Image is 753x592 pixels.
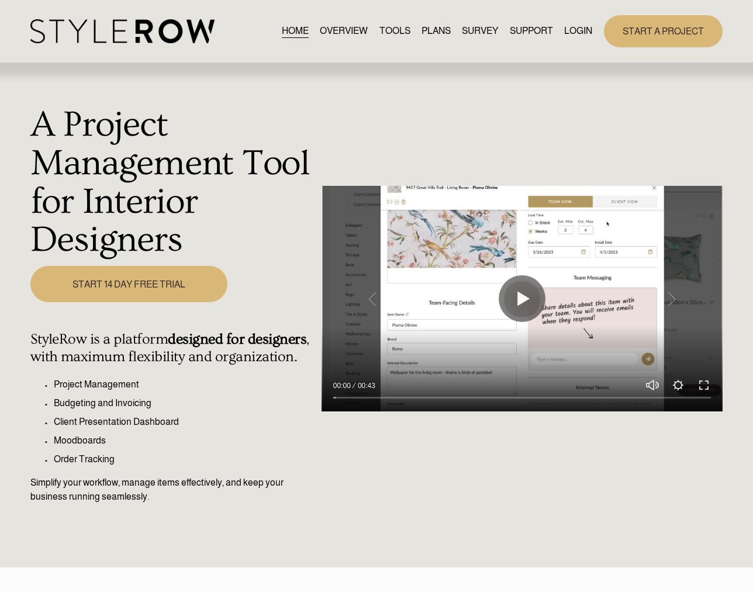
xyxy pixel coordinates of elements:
[282,23,309,39] a: HOME
[54,415,315,429] p: Client Presentation Dashboard
[54,378,315,392] p: Project Management
[54,452,315,466] p: Order Tracking
[30,476,315,504] p: Simplify your workflow, manage items effectively, and keep your business running seamlessly.
[510,23,553,39] a: folder dropdown
[510,24,553,38] span: SUPPORT
[564,23,592,39] a: LOGIN
[168,331,306,348] strong: designed for designers
[499,275,545,322] button: Play
[30,331,315,365] h4: StyleRow is a platform , with maximum flexibility and organization.
[320,23,368,39] a: OVERVIEW
[30,106,315,259] h1: A Project Management Tool for Interior Designers
[333,394,711,402] input: Seek
[333,380,354,392] div: Current time
[354,380,378,392] div: Duration
[30,19,215,43] img: StyleRow
[54,434,315,448] p: Moodboards
[54,396,315,410] p: Budgeting and Invoicing
[30,266,228,302] a: START 14 DAY FREE TRIAL
[379,23,410,39] a: TOOLS
[462,23,498,39] a: SURVEY
[604,15,723,47] a: START A PROJECT
[422,23,451,39] a: PLANS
